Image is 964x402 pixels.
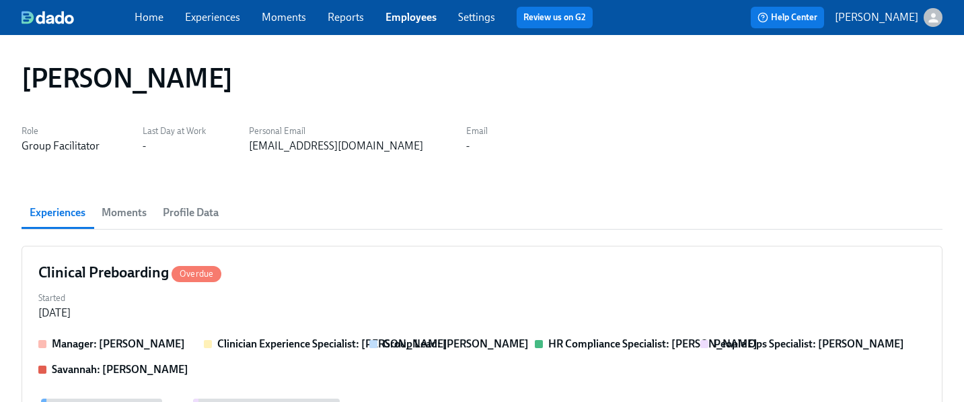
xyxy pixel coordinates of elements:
button: Review us on G2 [517,7,593,28]
div: Group Facilitator [22,139,100,154]
a: Moments [262,11,306,24]
a: Settings [458,11,495,24]
label: Last Day at Work [143,124,206,139]
span: Profile Data [163,203,219,222]
h4: Clinical Preboarding [38,263,221,283]
label: Email [466,124,488,139]
button: Help Center [751,7,824,28]
strong: Manager: [PERSON_NAME] [52,337,185,350]
strong: HR Compliance Specialist: [PERSON_NAME] [548,337,757,350]
div: - [143,139,146,154]
h1: [PERSON_NAME] [22,62,233,94]
label: Role [22,124,100,139]
img: dado [22,11,74,24]
div: [EMAIL_ADDRESS][DOMAIN_NAME] [249,139,423,154]
strong: Group Lead: [PERSON_NAME] [383,337,529,350]
a: Reports [328,11,364,24]
a: Review us on G2 [523,11,586,24]
span: Help Center [757,11,817,24]
p: [PERSON_NAME] [835,10,918,25]
a: Experiences [185,11,240,24]
label: Started [38,291,71,306]
div: - [466,139,470,154]
strong: Savannah: [PERSON_NAME] [52,363,188,376]
div: [DATE] [38,306,71,321]
label: Personal Email [249,124,423,139]
a: dado [22,11,135,24]
a: Home [135,11,163,24]
button: [PERSON_NAME] [835,8,942,27]
strong: People Ops Specialist: [PERSON_NAME] [714,337,904,350]
span: Moments [102,203,147,222]
a: Employees [385,11,437,24]
span: Experiences [30,203,85,222]
span: Overdue [172,269,221,279]
strong: Clinician Experience Specialist: [PERSON_NAME] [217,337,447,350]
